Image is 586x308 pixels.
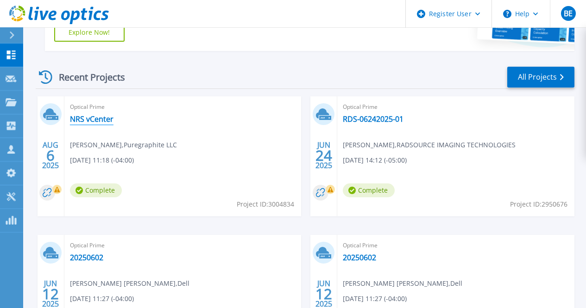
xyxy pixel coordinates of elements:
span: 12 [315,290,332,298]
span: [DATE] 14:12 (-05:00) [343,155,407,165]
div: JUN 2025 [315,138,333,172]
span: Optical Prime [70,102,296,112]
a: All Projects [507,67,574,88]
span: Project ID: 3004834 [237,199,294,209]
span: 6 [46,151,55,159]
span: [PERSON_NAME] [PERSON_NAME] , Dell [343,278,462,289]
span: Optical Prime [343,240,569,251]
span: BE [564,10,573,17]
span: Project ID: 2950676 [510,199,567,209]
a: 20250602 [343,253,376,262]
span: [PERSON_NAME] , Puregraphite LLC [70,140,177,150]
a: NRS vCenter [70,114,113,124]
span: [DATE] 11:27 (-04:00) [343,294,407,304]
span: Complete [70,183,122,197]
div: Recent Projects [36,66,138,88]
span: Complete [343,183,395,197]
span: [DATE] 11:27 (-04:00) [70,294,134,304]
span: [DATE] 11:18 (-04:00) [70,155,134,165]
a: Explore Now! [54,23,125,42]
span: Optical Prime [343,102,569,112]
span: 12 [42,290,59,298]
a: RDS-06242025-01 [343,114,403,124]
span: [PERSON_NAME] , RADSOURCE IMAGING TECHNOLOGIES [343,140,516,150]
a: 20250602 [70,253,103,262]
span: 24 [315,151,332,159]
span: Optical Prime [70,240,296,251]
div: AUG 2025 [42,138,59,172]
span: [PERSON_NAME] [PERSON_NAME] , Dell [70,278,189,289]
